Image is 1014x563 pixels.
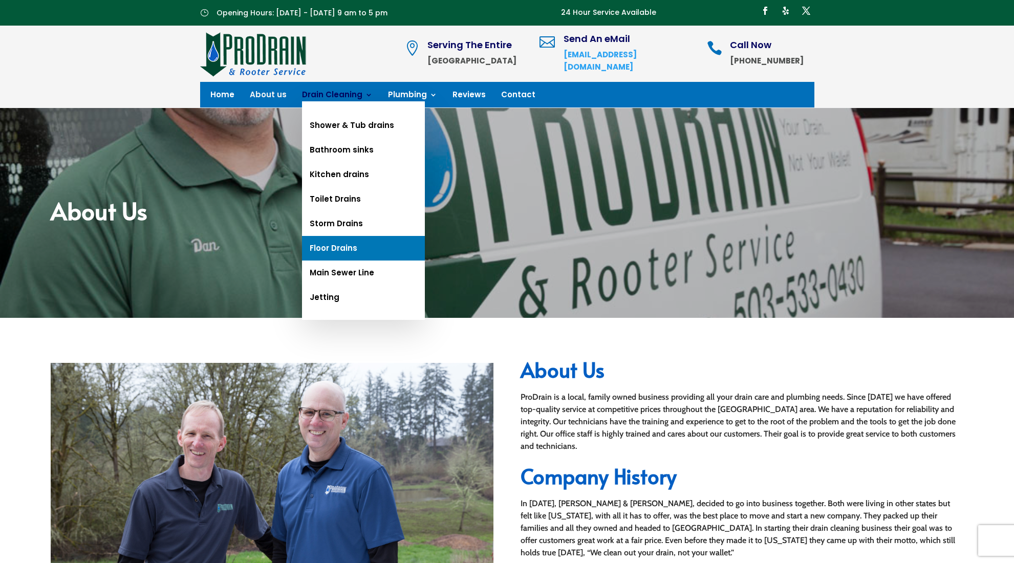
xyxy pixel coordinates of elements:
[798,3,814,19] a: Follow on X
[302,91,373,102] a: Drain Cleaning
[452,91,486,102] a: Reviews
[730,38,771,51] span: Call Now
[302,285,425,310] a: Jetting
[521,359,963,385] h2: About Us
[778,3,794,19] a: Follow on Yelp
[302,113,425,138] a: Shower & Tub drains
[501,91,535,102] a: Contact
[210,91,234,102] a: Home
[217,8,387,18] span: Opening Hours: [DATE] - [DATE] 9 am to 5 pm
[564,49,637,72] a: [EMAIL_ADDRESS][DOMAIN_NAME]
[250,91,287,102] a: About us
[302,211,425,236] a: Storm Drains
[521,466,963,491] h2: Company History
[51,199,963,227] h2: About Us
[521,391,963,452] div: ProDrain is a local, family owned business providing all your drain care and plumbing needs. Sinc...
[564,32,630,45] span: Send An eMail
[200,31,307,77] img: site-logo-100h
[302,261,425,285] a: Main Sewer Line
[404,40,420,56] span: 
[302,162,425,187] a: Kitchen drains
[561,7,656,19] p: 24 Hour Service Available
[427,38,512,51] span: Serving The Entire
[302,187,425,211] a: Toilet Drains
[540,34,555,50] span: 
[200,9,208,16] span: }
[388,91,437,102] a: Plumbing
[521,497,963,559] div: In [DATE], [PERSON_NAME] & [PERSON_NAME], decided to go into business together. Both were living ...
[757,3,773,19] a: Follow on Facebook
[302,138,425,162] a: Bathroom sinks
[707,40,722,56] span: 
[302,236,425,261] a: Floor Drains
[427,55,516,66] strong: [GEOGRAPHIC_DATA]
[730,55,804,66] strong: [PHONE_NUMBER]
